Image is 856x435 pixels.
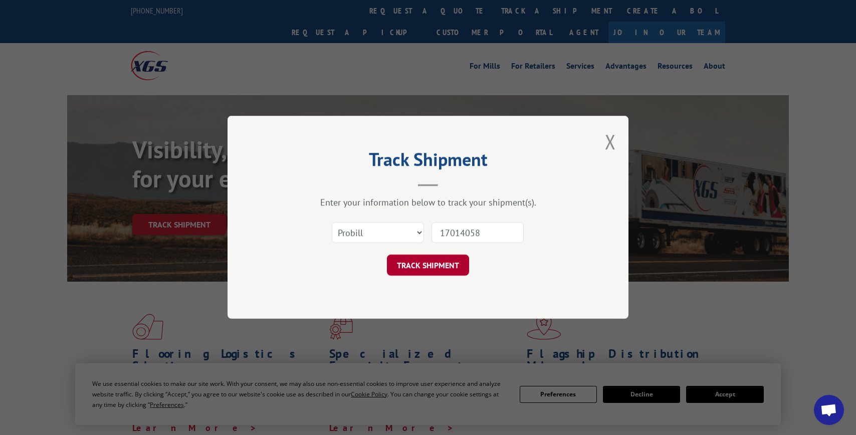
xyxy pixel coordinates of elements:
div: Open chat [814,395,844,425]
input: Number(s) [432,223,524,244]
button: TRACK SHIPMENT [387,255,469,276]
div: Enter your information below to track your shipment(s). [278,197,578,208]
button: Close modal [605,128,616,155]
h2: Track Shipment [278,152,578,171]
